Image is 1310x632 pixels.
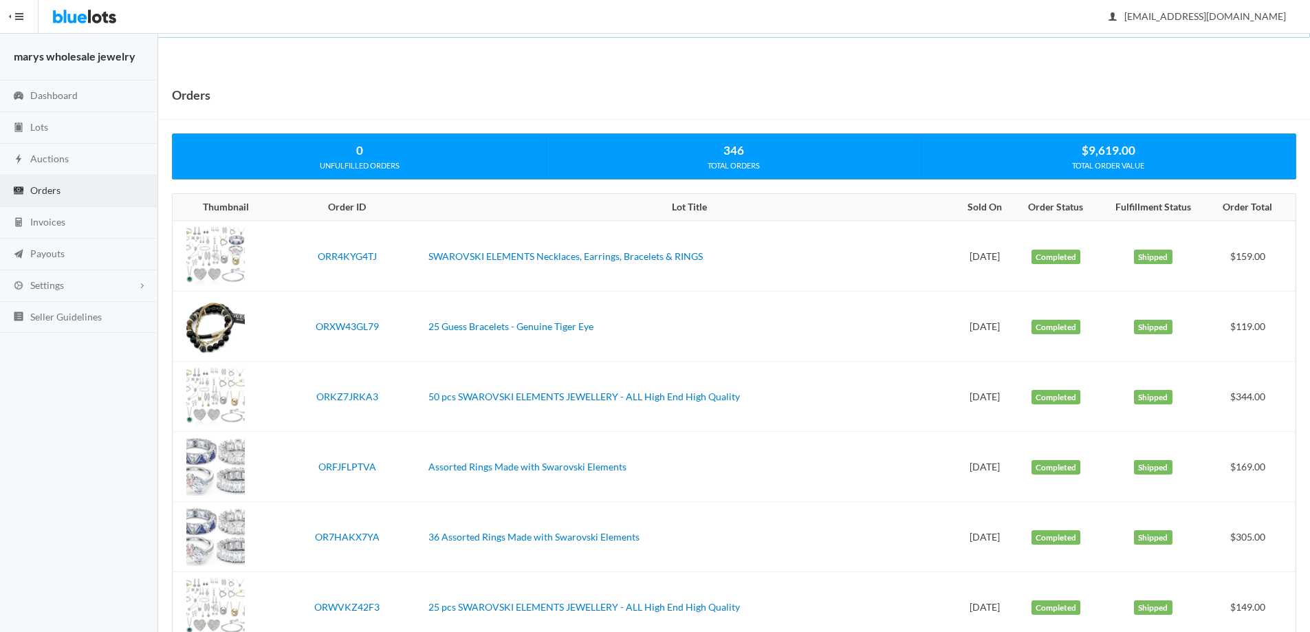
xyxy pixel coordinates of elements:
[12,280,25,293] ion-icon: cog
[1109,10,1286,22] span: [EMAIL_ADDRESS][DOMAIN_NAME]
[12,217,25,230] ion-icon: calculator
[1208,362,1296,432] td: $344.00
[318,461,376,472] a: ORFJFLPTVA
[723,143,744,157] strong: 346
[316,320,379,332] a: ORXW43GL79
[1134,530,1172,545] label: Shipped
[1031,390,1081,405] label: Completed
[1098,194,1208,221] th: Fulfillment Status
[957,194,1014,221] th: Sold On
[1082,143,1135,157] strong: $9,619.00
[1208,292,1296,362] td: $119.00
[1106,11,1120,24] ion-icon: person
[1134,390,1172,405] label: Shipped
[1014,194,1098,221] th: Order Status
[957,502,1014,572] td: [DATE]
[957,221,1014,292] td: [DATE]
[272,194,423,221] th: Order ID
[1208,194,1296,221] th: Order Total
[316,391,378,402] a: ORKZ7JRKA3
[12,122,25,135] ion-icon: clipboard
[423,194,957,221] th: Lot Title
[1031,600,1081,615] label: Completed
[12,311,25,324] ion-icon: list box
[1134,460,1172,475] label: Shipped
[12,153,25,166] ion-icon: flash
[957,362,1014,432] td: [DATE]
[12,90,25,103] ion-icon: speedometer
[14,50,135,63] strong: marys wholesale jewelry
[428,250,703,262] a: SWAROVSKI ELEMENTS Necklaces, Earrings, Bracelets & RINGS
[1134,600,1172,615] label: Shipped
[315,531,380,543] a: OR7HAKX7YA
[428,531,640,543] a: 36 Assorted Rings Made with Swarovski Elements
[428,601,740,613] a: 25 pcs SWAROVSKI ELEMENTS JEWELLERY - ALL High End High Quality
[12,248,25,261] ion-icon: paper plane
[1031,320,1081,335] label: Completed
[314,601,380,613] a: ORWVKZ42F3
[1031,460,1081,475] label: Completed
[173,160,546,172] div: UNFULFILLED ORDERS
[957,292,1014,362] td: [DATE]
[1208,221,1296,292] td: $159.00
[30,89,78,101] span: Dashboard
[1208,502,1296,572] td: $305.00
[356,143,363,157] strong: 0
[30,216,65,228] span: Invoices
[30,279,64,291] span: Settings
[30,121,48,133] span: Lots
[428,391,740,402] a: 50 pcs SWAROVSKI ELEMENTS JEWELLERY - ALL High End High Quality
[30,311,102,323] span: Seller Guidelines
[30,248,65,259] span: Payouts
[1208,432,1296,502] td: $169.00
[921,160,1296,172] div: TOTAL ORDER VALUE
[1134,250,1172,265] label: Shipped
[318,250,377,262] a: ORR4KYG4TJ
[1031,250,1081,265] label: Completed
[957,432,1014,502] td: [DATE]
[172,85,210,105] h1: Orders
[30,153,69,164] span: Auctions
[1031,530,1081,545] label: Completed
[428,461,626,472] a: Assorted Rings Made with Swarovski Elements
[173,194,272,221] th: Thumbnail
[547,160,920,172] div: TOTAL ORDERS
[428,320,593,332] a: 25 Guess Bracelets - Genuine Tiger Eye
[12,185,25,198] ion-icon: cash
[1134,320,1172,335] label: Shipped
[30,184,61,196] span: Orders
